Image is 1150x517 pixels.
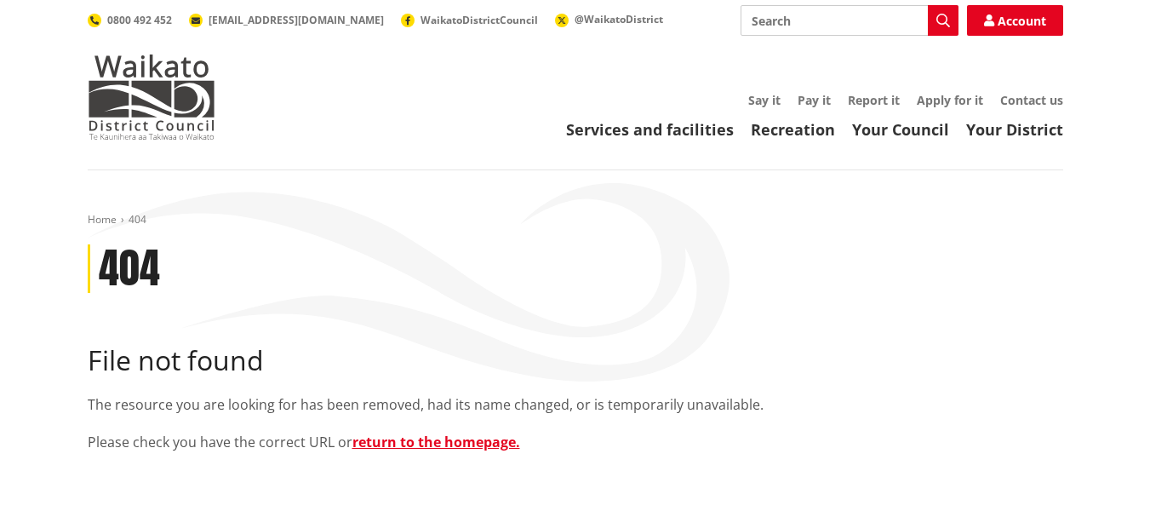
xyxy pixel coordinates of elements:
[99,244,160,294] h1: 404
[852,119,949,140] a: Your Council
[88,213,1063,227] nav: breadcrumb
[352,433,520,451] a: return to the homepage.
[1000,92,1063,108] a: Contact us
[967,5,1063,36] a: Account
[107,13,172,27] span: 0800 492 452
[751,119,835,140] a: Recreation
[88,13,172,27] a: 0800 492 452
[421,13,538,27] span: WaikatoDistrictCouncil
[401,13,538,27] a: WaikatoDistrictCouncil
[88,432,1063,452] p: Please check you have the correct URL or
[575,12,663,26] span: @WaikatoDistrict
[748,92,781,108] a: Say it
[741,5,958,36] input: Search input
[209,13,384,27] span: [EMAIL_ADDRESS][DOMAIN_NAME]
[88,394,1063,415] p: The resource you are looking for has been removed, had its name changed, or is temporarily unavai...
[189,13,384,27] a: [EMAIL_ADDRESS][DOMAIN_NAME]
[129,212,146,227] span: 404
[966,119,1063,140] a: Your District
[566,119,734,140] a: Services and facilities
[555,12,663,26] a: @WaikatoDistrict
[88,212,117,227] a: Home
[917,92,983,108] a: Apply for it
[848,92,900,108] a: Report it
[88,344,1063,376] h2: File not found
[798,92,831,108] a: Pay it
[88,55,215,140] img: Waikato District Council - Te Kaunihera aa Takiwaa o Waikato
